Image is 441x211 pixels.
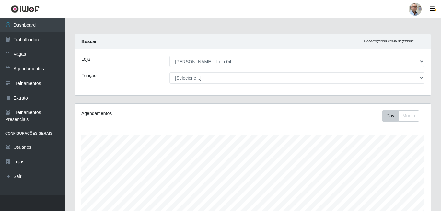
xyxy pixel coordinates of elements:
[81,56,90,63] label: Loja
[364,39,417,43] i: Recarregando em 30 segundos...
[382,110,419,122] div: First group
[81,110,219,117] div: Agendamentos
[81,72,97,79] label: Função
[11,5,40,13] img: CoreUI Logo
[81,39,97,44] strong: Buscar
[382,110,399,122] button: Day
[382,110,424,122] div: Toolbar with button groups
[398,110,419,122] button: Month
